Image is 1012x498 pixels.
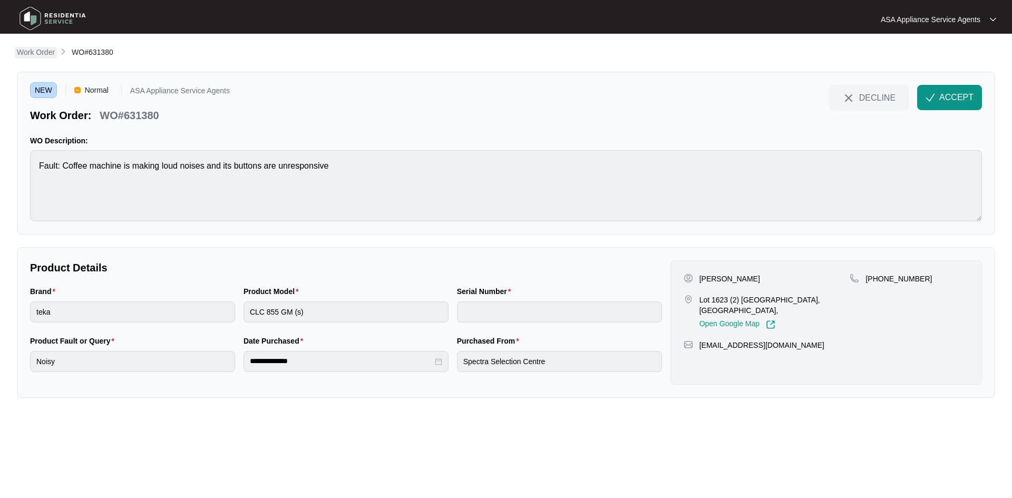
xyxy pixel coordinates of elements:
[842,92,855,104] img: close-Icon
[30,301,235,323] input: Brand
[457,336,523,346] label: Purchased From
[30,336,119,346] label: Product Fault or Query
[699,274,760,284] p: [PERSON_NAME]
[15,47,57,58] a: Work Order
[30,260,662,275] p: Product Details
[30,150,982,221] textarea: Fault: Coffee machine is making loud noises and its buttons are unresponsive
[130,87,230,98] p: ASA Appliance Service Agents
[100,108,159,123] p: WO#631380
[457,351,662,372] input: Purchased From
[865,274,932,284] p: [PHONE_NUMBER]
[850,274,859,283] img: map-pin
[72,48,113,56] span: WO#631380
[59,47,67,56] img: chevron-right
[699,295,850,316] p: Lot 1623 (2) [GEOGRAPHIC_DATA], [GEOGRAPHIC_DATA],
[244,301,449,323] input: Product Model
[926,93,935,102] img: check-Icon
[939,91,974,104] span: ACCEPT
[250,356,433,367] input: Date Purchased
[16,3,90,34] img: residentia service logo
[859,92,896,103] span: DECLINE
[699,340,824,350] p: [EMAIL_ADDRESS][DOMAIN_NAME]
[74,87,81,93] img: Vercel Logo
[30,108,91,123] p: Work Order:
[829,85,909,110] button: close-IconDECLINE
[684,295,693,304] img: map-pin
[30,135,982,146] p: WO Description:
[244,336,307,346] label: Date Purchased
[917,85,982,110] button: check-IconACCEPT
[699,320,775,329] a: Open Google Map
[990,17,996,22] img: dropdown arrow
[881,14,980,25] p: ASA Appliance Service Agents
[766,320,775,329] img: Link-External
[684,274,693,283] img: user-pin
[684,340,693,349] img: map-pin
[457,301,662,323] input: Serial Number
[244,286,303,297] label: Product Model
[30,82,57,98] span: NEW
[457,286,515,297] label: Serial Number
[30,286,60,297] label: Brand
[17,47,55,57] p: Work Order
[30,351,235,372] input: Product Fault or Query
[81,82,113,98] span: Normal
